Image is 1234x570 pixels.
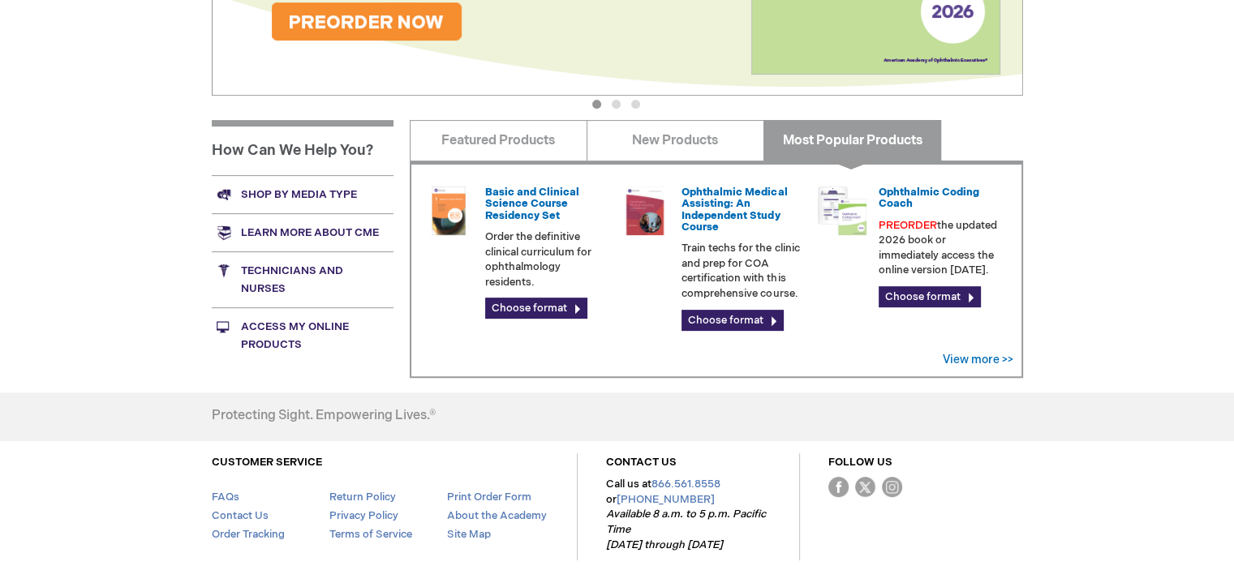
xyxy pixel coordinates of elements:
a: Access My Online Products [212,307,393,363]
font: PREORDER [879,219,937,232]
h1: How Can We Help You? [212,120,393,175]
a: Terms of Service [329,528,411,541]
p: Call us at or [606,477,771,552]
a: [PHONE_NUMBER] [617,493,715,506]
a: Print Order Form [446,491,531,504]
a: Site Map [446,528,490,541]
button: 2 of 3 [612,100,621,109]
a: 866.561.8558 [651,478,720,491]
h4: Protecting Sight. Empowering Lives.® [212,409,436,423]
button: 1 of 3 [592,100,601,109]
a: Choose format [681,310,784,331]
img: 02850963u_47.png [424,186,473,235]
a: Privacy Policy [329,509,398,522]
img: 0219007u_51.png [621,186,669,235]
em: Available 8 a.m. to 5 p.m. Pacific Time [DATE] through [DATE] [606,508,766,551]
a: Ophthalmic Coding Coach [879,186,979,210]
a: Choose format [485,298,587,319]
a: Contact Us [212,509,269,522]
a: Shop by media type [212,175,393,213]
a: FAQs [212,491,239,504]
a: Featured Products [410,120,587,161]
a: Most Popular Products [763,120,941,161]
a: FOLLOW US [828,456,892,469]
img: CODNGU.png [818,186,866,235]
a: CUSTOMER SERVICE [212,456,322,469]
img: Twitter [855,477,875,497]
a: Basic and Clinical Science Course Residency Set [485,186,579,222]
a: CONTACT US [606,456,677,469]
a: Return Policy [329,491,395,504]
a: Ophthalmic Medical Assisting: An Independent Study Course [681,186,787,234]
img: Facebook [828,477,849,497]
img: instagram [882,477,902,497]
button: 3 of 3 [631,100,640,109]
a: Technicians and nurses [212,251,393,307]
p: the updated 2026 book or immediately access the online version [DATE]. [879,218,1002,278]
a: About the Academy [446,509,546,522]
a: Choose format [879,286,981,307]
a: Learn more about CME [212,213,393,251]
p: Train techs for the clinic and prep for COA certification with this comprehensive course. [681,241,805,301]
a: View more >> [943,353,1013,366]
a: New Products [587,120,764,161]
a: Order Tracking [212,528,285,541]
p: Order the definitive clinical curriculum for ophthalmology residents. [485,229,608,289]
